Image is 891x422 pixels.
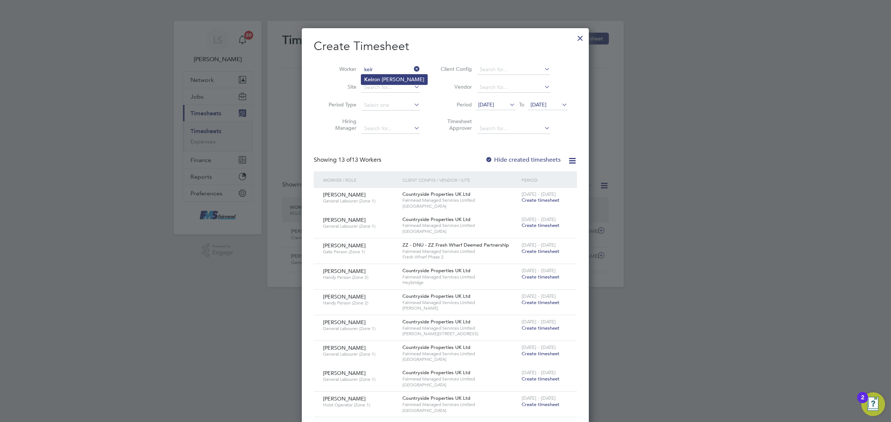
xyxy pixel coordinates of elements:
span: Create timesheet [522,325,559,331]
label: Client Config [438,66,472,72]
span: [DATE] - [DATE] [522,267,556,274]
span: [DATE] - [DATE] [522,395,556,401]
span: General Labourer (Zone 1) [323,223,397,229]
span: [PERSON_NAME] [323,217,366,223]
span: Create timesheet [522,401,559,408]
button: Open Resource Center, 2 new notifications [861,392,885,416]
span: [PERSON_NAME] [323,319,366,326]
span: Create timesheet [522,376,559,382]
span: [DATE] - [DATE] [522,293,556,299]
span: [PERSON_NAME] [323,268,366,274]
div: Period [520,171,569,188]
li: on [PERSON_NAME] [361,75,427,85]
span: 13 of [338,156,352,164]
span: ZZ - DNU - ZZ Fresh Wharf Deemed Partnership [402,242,509,248]
b: Keir [364,76,374,83]
span: [DATE] - [DATE] [522,191,556,197]
span: General Labourer (Zone 1) [323,326,397,332]
span: Countryside Properties UK Ltd [402,216,470,222]
span: Fresh Wharf Phase 2 [402,254,518,260]
span: [DATE] - [DATE] [522,319,556,325]
input: Select one [362,100,420,111]
label: Vendor [438,83,472,90]
span: Countryside Properties UK Ltd [402,319,470,325]
h2: Create Timesheet [314,39,577,54]
span: [PERSON_NAME] [323,191,366,198]
span: To [517,100,526,109]
span: [DATE] [531,101,546,108]
span: [PERSON_NAME] [323,395,366,402]
span: [PERSON_NAME] [402,305,518,311]
span: Heybridge [402,280,518,286]
span: [PERSON_NAME] [323,344,366,351]
span: Countryside Properties UK Ltd [402,369,470,376]
span: [DATE] - [DATE] [522,369,556,376]
div: Worker / Role [321,171,401,188]
span: Fairmead Managed Services Limited [402,274,518,280]
div: Client Config / Vendor / Site [401,171,520,188]
span: Countryside Properties UK Ltd [402,344,470,350]
span: [GEOGRAPHIC_DATA] [402,408,518,413]
span: Fairmead Managed Services Limited [402,300,518,306]
input: Search for... [477,82,550,93]
span: Handy Person (Zone 2) [323,300,397,306]
span: [DATE] - [DATE] [522,344,556,350]
span: General Labourer (Zone 1) [323,351,397,357]
span: Countryside Properties UK Ltd [402,191,470,197]
span: [GEOGRAPHIC_DATA] [402,228,518,234]
span: Create timesheet [522,299,559,306]
span: Countryside Properties UK Ltd [402,293,470,299]
div: Showing [314,156,383,164]
span: [PERSON_NAME] [323,242,366,249]
span: Create timesheet [522,197,559,203]
span: [PERSON_NAME][STREET_ADDRESS] [402,331,518,337]
span: Countryside Properties UK Ltd [402,395,470,401]
span: Fairmead Managed Services Limited [402,376,518,382]
span: [GEOGRAPHIC_DATA] [402,203,518,209]
input: Search for... [362,82,420,93]
label: Period [438,101,472,108]
input: Search for... [477,65,550,75]
input: Search for... [477,123,550,134]
span: 13 Workers [338,156,381,164]
div: 2 [861,398,864,407]
span: Fairmead Managed Services Limited [402,222,518,228]
span: Create timesheet [522,350,559,357]
span: Fairmead Managed Services Limited [402,197,518,203]
span: [GEOGRAPHIC_DATA] [402,356,518,362]
span: Create timesheet [522,248,559,254]
span: Hoist Operator (Zone 1) [323,402,397,408]
span: Fairmead Managed Services Limited [402,325,518,331]
label: Worker [323,66,356,72]
span: [DATE] - [DATE] [522,242,556,248]
span: Create timesheet [522,274,559,280]
span: [PERSON_NAME] [323,370,366,376]
label: Hide created timesheets [485,156,561,164]
span: Fairmead Managed Services Limited [402,402,518,408]
label: Hiring Manager [323,118,356,131]
span: General Labourer (Zone 1) [323,376,397,382]
span: [PERSON_NAME] [323,293,366,300]
input: Search for... [362,123,420,134]
span: Handy Person (Zone 2) [323,274,397,280]
span: Gate Person (Zone 1) [323,249,397,255]
span: Fairmead Managed Services Limited [402,248,518,254]
span: Fairmead Managed Services Limited [402,351,518,357]
span: General Labourer (Zone 1) [323,198,397,204]
span: Create timesheet [522,222,559,228]
span: [DATE] - [DATE] [522,216,556,222]
label: Timesheet Approver [438,118,472,131]
span: [DATE] [478,101,494,108]
input: Search for... [362,65,420,75]
label: Site [323,83,356,90]
span: Countryside Properties UK Ltd [402,267,470,274]
span: [GEOGRAPHIC_DATA] [402,382,518,388]
label: Period Type [323,101,356,108]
